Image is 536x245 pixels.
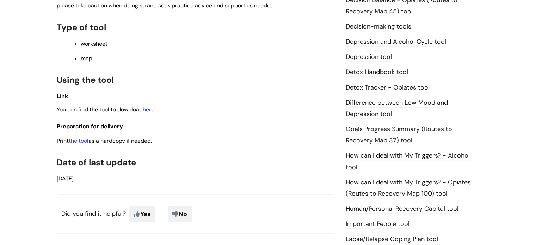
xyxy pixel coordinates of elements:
span: worksheet [81,40,107,48]
a: Difference between Low Mood and Depression tool [346,98,448,119]
p: Did you find it helpful? [57,194,335,234]
a: How can I deal with My Triggers? - Alcohol tool [346,151,470,172]
span: You can find the tool to download . [57,106,155,113]
span: map [81,55,92,62]
a: here [143,106,154,113]
span: Yes [129,206,155,222]
span: Date of last update [57,157,136,168]
a: Goals Progress Summary (Routes to Recovery Map 37) tool [346,125,452,145]
a: Detox Tracker - Opiates tool [346,83,430,92]
span: Link [57,92,68,100]
a: Depression tool [346,53,392,62]
a: Decision-making tools [346,22,411,31]
span: Preparation for delivery [57,123,123,130]
a: How can I deal with My Triggers? - Opiates (Routes to Recovery Map 100) tool [346,178,471,198]
a: Depression and Alcohol Cycle tool [346,37,446,47]
span: Type of tool [57,22,106,33]
span: [DATE] [57,175,74,182]
a: the tool [69,137,88,145]
a: Detox Handbook tool [346,68,408,77]
span: Using the tool [57,74,114,85]
span: No [168,206,192,222]
a: Important People tool [346,220,409,229]
a: Lapse/Relapse Coping Plan tool [346,235,438,244]
span: Print [57,137,69,145]
span: as a hardcopy if needed. [69,137,152,145]
a: Human/Personal Recovery Capital tool [346,204,458,214]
